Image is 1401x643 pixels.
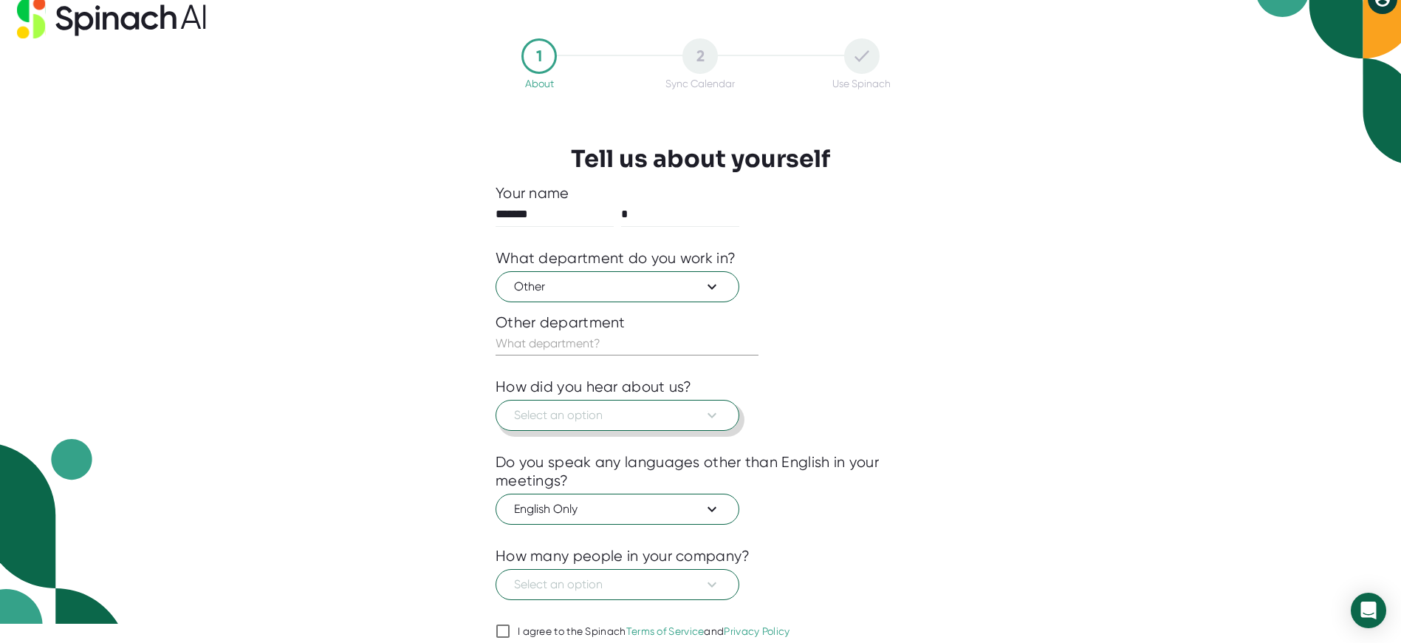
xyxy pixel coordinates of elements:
a: Terms of Service [626,625,705,637]
div: How many people in your company? [496,547,750,565]
a: Privacy Policy [724,625,789,637]
div: Use Spinach [832,78,891,89]
div: 1 [521,38,557,74]
div: What department do you work in? [496,249,736,268]
input: What department? [496,332,758,355]
div: About [525,78,554,89]
div: How did you hear about us? [496,378,692,396]
div: Sync Calendar [665,78,735,89]
button: Select an option [496,569,739,600]
h3: Tell us about yourself [571,145,830,173]
span: Select an option [514,406,721,424]
span: Select an option [514,576,721,593]
div: Other department [496,313,905,332]
span: Other [514,278,721,296]
div: Do you speak any languages other than English in your meetings? [496,453,905,490]
span: English Only [514,500,721,518]
button: English Only [496,494,739,525]
button: Select an option [496,400,739,431]
div: 2 [682,38,718,74]
div: I agree to the Spinach and [518,625,790,639]
div: Open Intercom Messenger [1351,593,1386,628]
div: Your name [496,184,905,203]
button: Other [496,271,739,302]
